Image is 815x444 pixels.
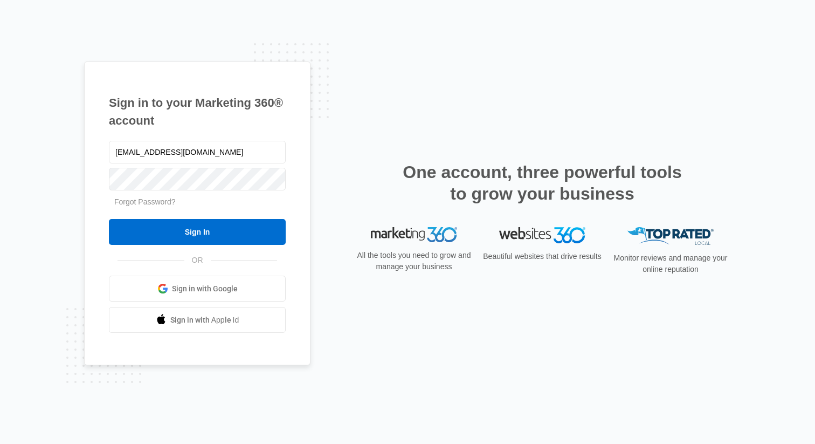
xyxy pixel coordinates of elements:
[354,250,474,272] p: All the tools you need to grow and manage your business
[399,161,685,204] h2: One account, three powerful tools to grow your business
[172,283,238,295] span: Sign in with Google
[109,141,286,163] input: Email
[610,252,731,275] p: Monitor reviews and manage your online reputation
[109,276,286,302] a: Sign in with Google
[109,94,286,129] h1: Sign in to your Marketing 360® account
[114,197,176,206] a: Forgot Password?
[109,307,286,333] a: Sign in with Apple Id
[170,315,239,326] span: Sign in with Apple Id
[184,255,211,266] span: OR
[109,219,286,245] input: Sign In
[627,227,714,245] img: Top Rated Local
[499,227,585,243] img: Websites 360
[482,251,603,262] p: Beautiful websites that drive results
[371,227,457,242] img: Marketing 360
